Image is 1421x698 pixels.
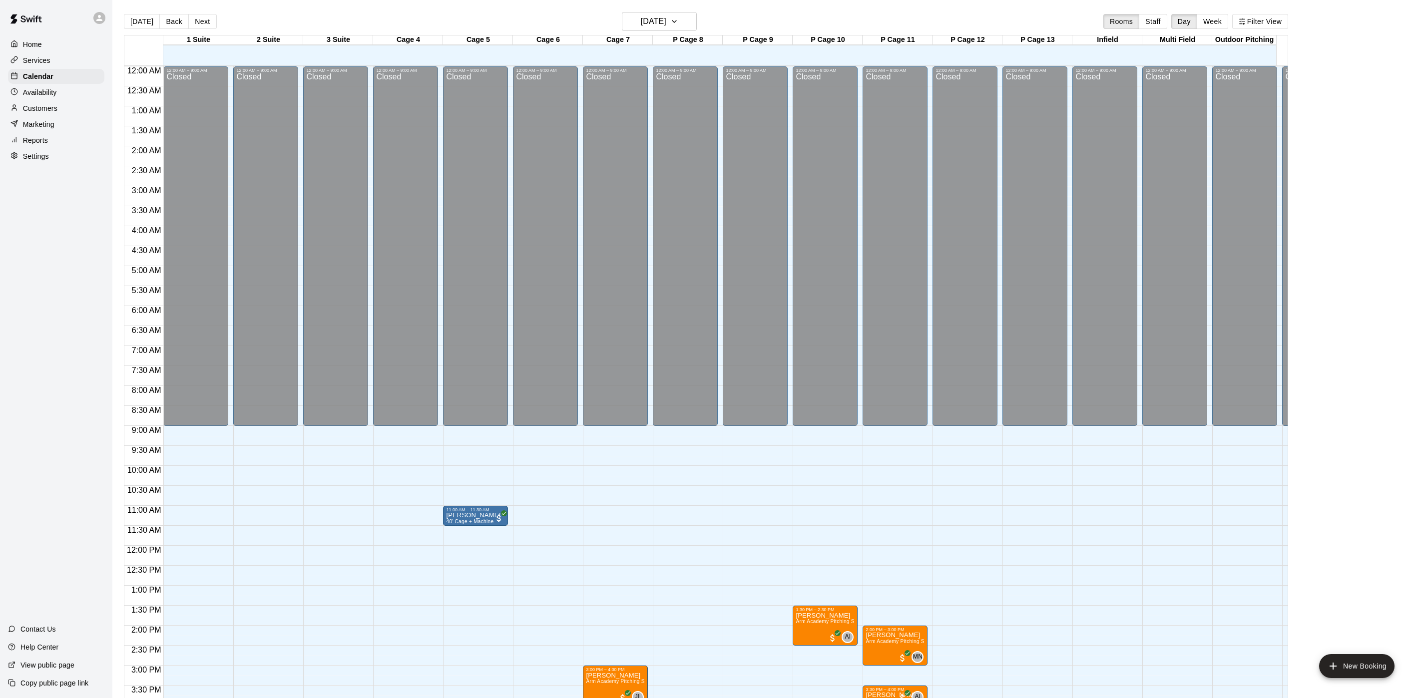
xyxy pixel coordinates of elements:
div: 12:00 AM – 9:00 AM [1075,68,1134,73]
button: Week [1197,14,1228,29]
div: P Cage 12 [933,35,1002,45]
div: 12:00 AM – 9:00 AM: Closed [583,66,648,426]
p: Settings [23,151,49,161]
div: Closed [1285,73,1344,429]
span: All customers have paid [494,513,504,523]
div: 12:00 AM – 9:00 AM: Closed [863,66,928,426]
span: 6:00 AM [129,306,164,315]
div: P Cage 11 [863,35,933,45]
div: P Cage 9 [723,35,793,45]
p: Help Center [20,642,58,652]
button: [DATE] [124,14,160,29]
span: 2:30 AM [129,166,164,175]
a: Reports [8,133,104,148]
div: Multi Field [1142,35,1212,45]
div: 12:00 AM – 9:00 AM [726,68,785,73]
p: Copy public page link [20,678,88,688]
div: 12:00 AM – 9:00 AM: Closed [1142,66,1207,426]
div: Closed [586,73,645,429]
div: Closed [866,73,925,429]
div: 12:00 AM – 9:00 AM [1285,68,1344,73]
div: 12:00 AM – 9:00 AM [516,68,575,73]
span: 12:30 PM [124,566,163,574]
span: 2:30 PM [129,646,164,654]
div: Closed [796,73,855,429]
div: Services [8,53,104,68]
div: Closed [726,73,785,429]
div: 12:00 AM – 9:00 AM: Closed [793,66,858,426]
p: Home [23,39,42,49]
div: 1 Suite [163,35,233,45]
div: Closed [1145,73,1204,429]
div: Closed [446,73,505,429]
span: 40’ Cage + Machine [446,519,493,524]
button: Day [1171,14,1197,29]
span: 4:30 AM [129,246,164,255]
span: Max Nielsen [916,651,924,663]
button: Filter View [1232,14,1288,29]
div: 12:00 AM – 9:00 AM [866,68,925,73]
div: 12:00 AM – 9:00 AM: Closed [1072,66,1137,426]
h6: [DATE] [641,14,666,28]
div: P Cage 10 [793,35,863,45]
div: 12:00 AM – 9:00 AM [376,68,435,73]
div: 11:00 AM – 11:30 AM [446,507,505,512]
span: 11:30 AM [125,526,164,534]
span: 8:30 AM [129,406,164,414]
span: 10:30 AM [125,486,164,494]
button: Next [188,14,216,29]
span: 11:00 AM [125,506,164,514]
span: All customers have paid [898,653,908,663]
div: 12:00 AM – 9:00 AM: Closed [1282,66,1347,426]
span: 6:30 AM [129,326,164,335]
div: Closed [1215,73,1274,429]
button: Rooms [1103,14,1139,29]
button: [DATE] [622,12,697,31]
span: 5:00 AM [129,266,164,275]
span: 3:00 AM [129,186,164,195]
span: Arm Academy Pitching Session 1 Hour - Pitching [866,639,981,644]
div: 2:00 PM – 3:00 PM: Arm Academy Pitching Session 1 Hour - Pitching [863,626,928,666]
span: 1:00 AM [129,106,164,115]
a: Customers [8,101,104,116]
div: Cage 5 [443,35,513,45]
div: Settings [8,149,104,164]
div: 12:00 AM – 9:00 AM [306,68,365,73]
span: 1:30 PM [129,606,164,614]
span: MN [913,652,923,662]
div: 2:00 PM – 3:00 PM [866,627,925,632]
div: Closed [236,73,295,429]
span: 5:30 AM [129,286,164,295]
div: 12:00 AM – 9:00 AM [796,68,855,73]
span: 1:30 AM [129,126,164,135]
div: P Cage 8 [653,35,723,45]
div: 12:00 AM – 9:00 AM [936,68,994,73]
a: Home [8,37,104,52]
a: Marketing [8,117,104,132]
div: Cage 7 [583,35,653,45]
div: Cage 4 [373,35,443,45]
span: AI [845,632,851,642]
div: Infield [1072,35,1142,45]
span: 4:00 AM [129,226,164,235]
span: All customers have paid [828,633,838,643]
div: 12:00 AM – 9:00 AM: Closed [443,66,508,426]
div: 11:00 AM – 11:30 AM: 40’ Cage + Machine [443,506,508,526]
div: 3:00 PM – 4:00 PM [586,667,645,672]
div: Cage 6 [513,35,583,45]
span: 12:00 AM [125,66,164,75]
span: 3:30 PM [129,686,164,694]
span: 2:00 AM [129,146,164,155]
div: 12:00 AM – 9:00 AM: Closed [653,66,718,426]
div: Max Nielsen [912,651,924,663]
div: 1:30 PM – 2:30 PM: Arm Academy Pitching Session 1 Hour - Pitching [793,606,858,646]
p: Calendar [23,71,53,81]
span: 7:30 AM [129,366,164,374]
div: 12:00 AM – 9:00 AM [1215,68,1274,73]
a: Availability [8,85,104,100]
div: 12:00 AM – 9:00 AM: Closed [233,66,298,426]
